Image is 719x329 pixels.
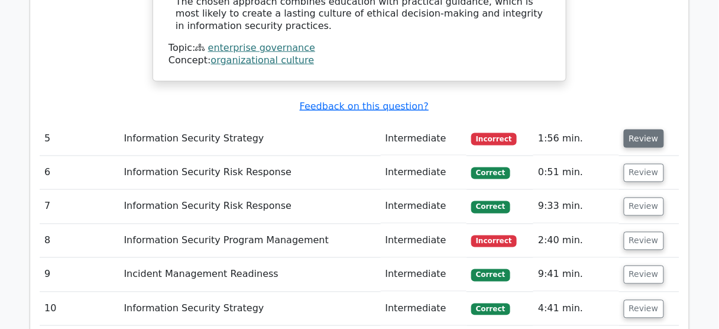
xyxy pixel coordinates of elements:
[381,224,467,258] td: Intermediate
[381,292,467,326] td: Intermediate
[40,292,119,326] td: 10
[624,164,664,182] button: Review
[624,300,664,318] button: Review
[471,201,510,213] span: Correct
[119,122,381,156] td: Information Security Strategy
[381,122,467,156] td: Intermediate
[624,130,664,148] button: Review
[533,224,618,258] td: 2:40 min.
[208,42,315,53] a: enterprise governance
[533,190,618,224] td: 9:33 min.
[169,42,550,54] div: Topic:
[624,198,664,216] button: Review
[300,101,429,112] a: Feedback on this question?
[381,156,467,190] td: Intermediate
[471,304,510,315] span: Correct
[533,292,618,326] td: 4:41 min.
[119,224,381,258] td: Information Security Program Management
[40,258,119,292] td: 9
[624,232,664,250] button: Review
[381,190,467,224] td: Intermediate
[471,236,517,247] span: Incorrect
[119,258,381,292] td: Incident Management Readiness
[40,156,119,190] td: 6
[624,266,664,284] button: Review
[119,190,381,224] td: Information Security Risk Response
[119,156,381,190] td: Information Security Risk Response
[471,167,510,179] span: Correct
[169,54,550,67] div: Concept:
[533,258,618,292] td: 9:41 min.
[381,258,467,292] td: Intermediate
[119,292,381,326] td: Information Security Strategy
[211,54,315,66] a: organizational culture
[40,122,119,156] td: 5
[533,156,618,190] td: 0:51 min.
[40,190,119,224] td: 7
[533,122,618,156] td: 1:56 min.
[40,224,119,258] td: 8
[471,269,510,281] span: Correct
[471,133,517,145] span: Incorrect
